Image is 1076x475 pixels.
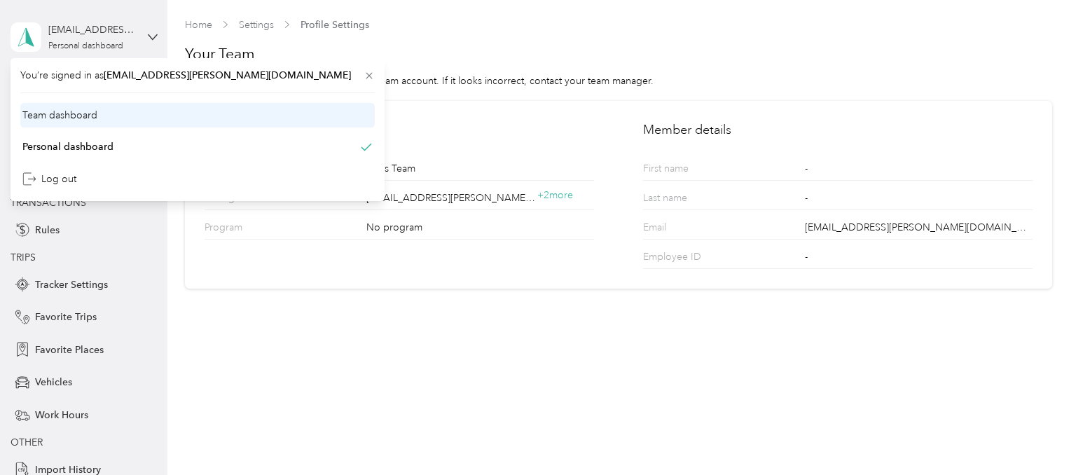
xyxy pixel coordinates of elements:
[35,408,88,422] span: Work Hours
[22,108,97,123] div: Team dashboard
[537,189,573,201] span: + 2 more
[998,397,1076,475] iframe: Everlance-gr Chat Button Frame
[35,343,104,357] span: Favorite Places
[20,68,375,83] span: You’re signed in as
[366,220,593,239] div: No program
[185,19,212,31] a: Home
[48,42,123,50] div: Personal dashboard
[48,22,136,37] div: [EMAIL_ADDRESS][PERSON_NAME][DOMAIN_NAME]
[104,69,351,81] span: [EMAIL_ADDRESS][PERSON_NAME][DOMAIN_NAME]
[35,375,72,390] span: Vehicles
[805,220,1032,239] div: [EMAIL_ADDRESS][PERSON_NAME][DOMAIN_NAME]
[22,139,113,154] div: Personal dashboard
[805,249,1032,268] div: -
[643,191,751,209] p: Last name
[22,172,76,186] div: Log out
[366,191,537,205] span: [EMAIL_ADDRESS][PERSON_NAME][DOMAIN_NAME]
[11,197,86,209] span: TRANSACTIONS
[205,121,594,139] h2: Team details
[643,220,751,239] p: Email
[11,436,43,448] span: OTHER
[185,44,1052,64] h1: Your Team
[35,310,97,324] span: Favorite Trips
[805,191,1032,209] div: -
[35,223,60,238] span: Rules
[239,19,274,31] a: Settings
[301,18,369,32] span: Profile Settings
[643,161,751,180] p: First name
[11,252,36,263] span: TRIPS
[35,277,108,292] span: Tracker Settings
[643,121,1033,139] h2: Member details
[185,74,1052,88] div: This is the information associated with your team account. If it looks incorrect, contact your te...
[366,161,593,180] div: Sales Team
[205,220,312,239] p: Program
[643,249,751,268] p: Employee ID
[805,161,1032,180] div: -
